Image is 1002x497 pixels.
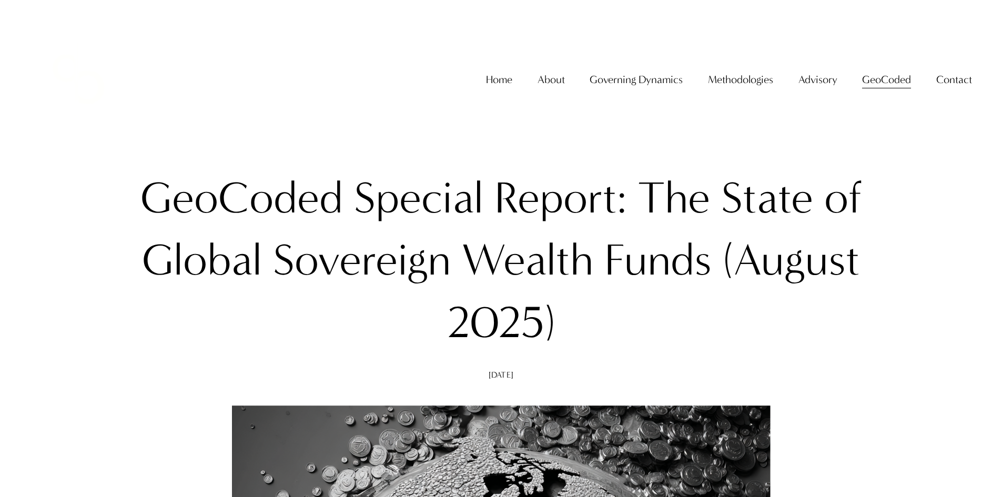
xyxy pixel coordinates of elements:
[354,167,483,229] div: Special
[140,167,343,229] div: GeoCoded
[489,370,513,380] span: [DATE]
[638,167,710,229] div: The
[447,292,555,354] div: 2025)
[538,69,565,90] a: folder dropdown
[462,229,593,291] div: Wealth
[273,229,451,291] div: Sovereign
[604,229,712,291] div: Funds
[862,69,911,90] a: folder dropdown
[590,69,683,90] a: folder dropdown
[708,70,773,89] span: Methodologies
[486,69,512,90] a: Home
[721,167,813,229] div: State
[142,229,262,291] div: Global
[708,69,773,90] a: folder dropdown
[798,70,837,89] span: Advisory
[723,229,860,291] div: (August
[538,70,565,89] span: About
[590,70,683,89] span: Governing Dynamics
[798,69,837,90] a: folder dropdown
[936,69,972,90] a: folder dropdown
[862,70,911,89] span: GeoCoded
[30,31,127,128] img: Christopher Sanchez &amp; Co.
[494,167,627,229] div: Report:
[824,167,862,229] div: of
[936,70,972,89] span: Contact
